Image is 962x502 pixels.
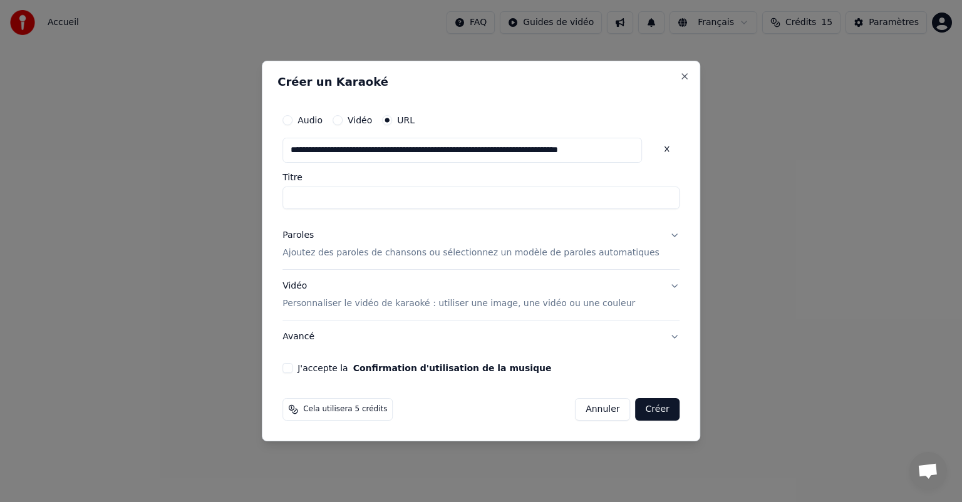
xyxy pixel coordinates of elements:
[282,280,635,310] div: Vidéo
[303,404,387,414] span: Cela utilisera 5 crédits
[636,398,680,421] button: Créer
[297,116,323,125] label: Audio
[282,229,314,242] div: Paroles
[397,116,415,125] label: URL
[282,219,680,269] button: ParolesAjoutez des paroles de chansons ou sélectionnez un modèle de paroles automatiques
[348,116,372,125] label: Vidéo
[277,76,685,88] h2: Créer un Karaoké
[282,247,659,259] p: Ajoutez des paroles de chansons ou sélectionnez un modèle de paroles automatiques
[282,173,680,182] label: Titre
[353,364,552,372] button: J'accepte la
[297,364,551,372] label: J'accepte la
[282,297,635,310] p: Personnaliser le vidéo de karaoké : utiliser une image, une vidéo ou une couleur
[282,320,680,353] button: Avancé
[282,270,680,320] button: VidéoPersonnaliser le vidéo de karaoké : utiliser une image, une vidéo ou une couleur
[575,398,630,421] button: Annuler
